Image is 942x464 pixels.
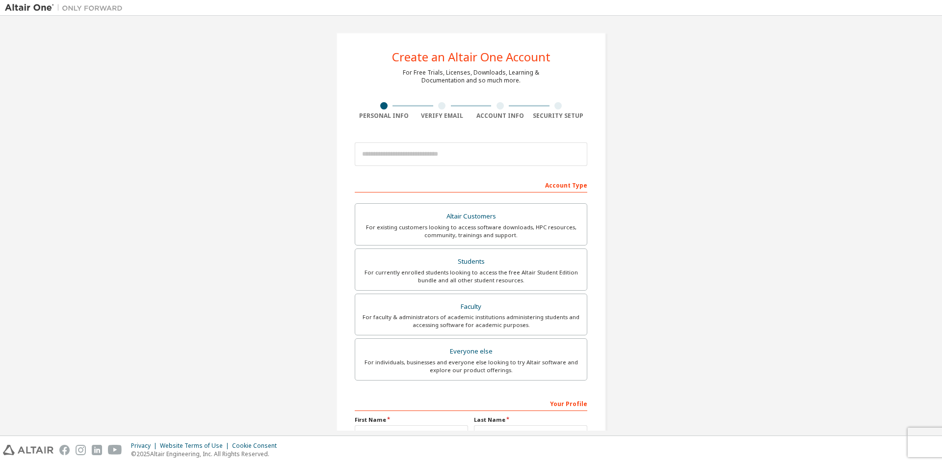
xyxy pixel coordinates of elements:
[92,445,102,455] img: linkedin.svg
[361,269,581,284] div: For currently enrolled students looking to access the free Altair Student Edition bundle and all ...
[361,358,581,374] div: For individuals, businesses and everyone else looking to try Altair software and explore our prod...
[131,442,160,450] div: Privacy
[529,112,588,120] div: Security Setup
[355,395,587,411] div: Your Profile
[355,112,413,120] div: Personal Info
[361,300,581,314] div: Faculty
[59,445,70,455] img: facebook.svg
[474,416,587,424] label: Last Name
[355,416,468,424] label: First Name
[361,210,581,223] div: Altair Customers
[108,445,122,455] img: youtube.svg
[403,69,539,84] div: For Free Trials, Licenses, Downloads, Learning & Documentation and so much more.
[3,445,53,455] img: altair_logo.svg
[5,3,128,13] img: Altair One
[160,442,232,450] div: Website Terms of Use
[361,345,581,358] div: Everyone else
[471,112,529,120] div: Account Info
[131,450,283,458] p: © 2025 Altair Engineering, Inc. All Rights Reserved.
[76,445,86,455] img: instagram.svg
[413,112,471,120] div: Verify Email
[392,51,550,63] div: Create an Altair One Account
[355,177,587,192] div: Account Type
[232,442,283,450] div: Cookie Consent
[361,255,581,269] div: Students
[361,223,581,239] div: For existing customers looking to access software downloads, HPC resources, community, trainings ...
[361,313,581,329] div: For faculty & administrators of academic institutions administering students and accessing softwa...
